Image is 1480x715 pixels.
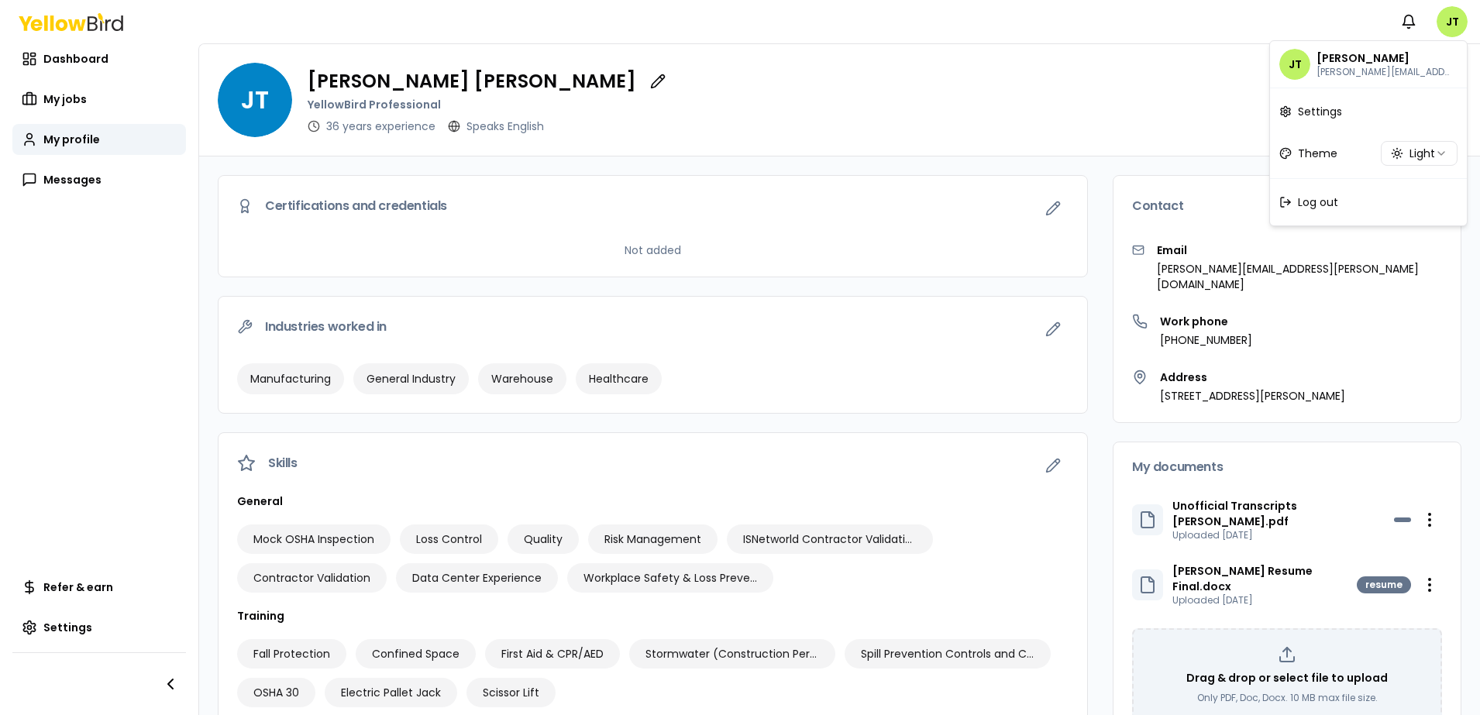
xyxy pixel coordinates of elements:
span: Settings [1298,104,1342,119]
p: John Thiem [1317,50,1453,66]
p: john.thiem@hotmail.com [1317,66,1453,78]
span: Log out [1298,194,1338,210]
span: Theme [1298,146,1337,161]
span: JT [1279,49,1310,80]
